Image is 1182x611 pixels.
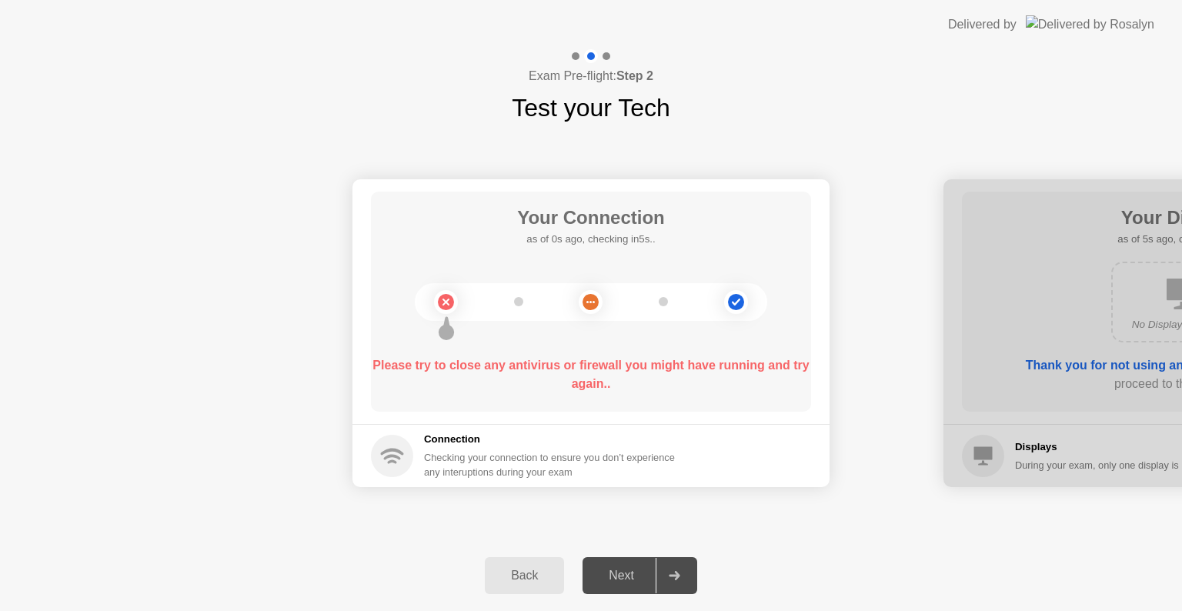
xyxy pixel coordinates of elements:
[948,15,1017,34] div: Delivered by
[424,450,684,479] div: Checking your connection to ensure you don’t experience any interuptions during your exam
[485,557,564,594] button: Back
[489,569,559,583] div: Back
[424,432,684,447] h5: Connection
[1026,15,1154,33] img: Delivered by Rosalyn
[372,359,809,390] b: Please try to close any antivirus or firewall you might have running and try again..
[616,69,653,82] b: Step 2
[517,232,665,247] h5: as of 0s ago, checking in5s..
[517,204,665,232] h1: Your Connection
[587,569,656,583] div: Next
[529,67,653,85] h4: Exam Pre-flight:
[583,557,697,594] button: Next
[512,89,670,126] h1: Test your Tech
